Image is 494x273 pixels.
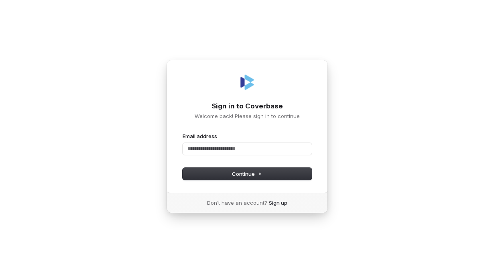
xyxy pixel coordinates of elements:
a: Sign up [269,199,287,206]
span: Don’t have an account? [207,199,267,206]
button: Continue [183,168,312,180]
label: Email address [183,132,217,140]
span: Continue [232,170,262,177]
p: Welcome back! Please sign in to continue [183,112,312,120]
img: Coverbase [238,73,257,92]
h1: Sign in to Coverbase [183,102,312,111]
